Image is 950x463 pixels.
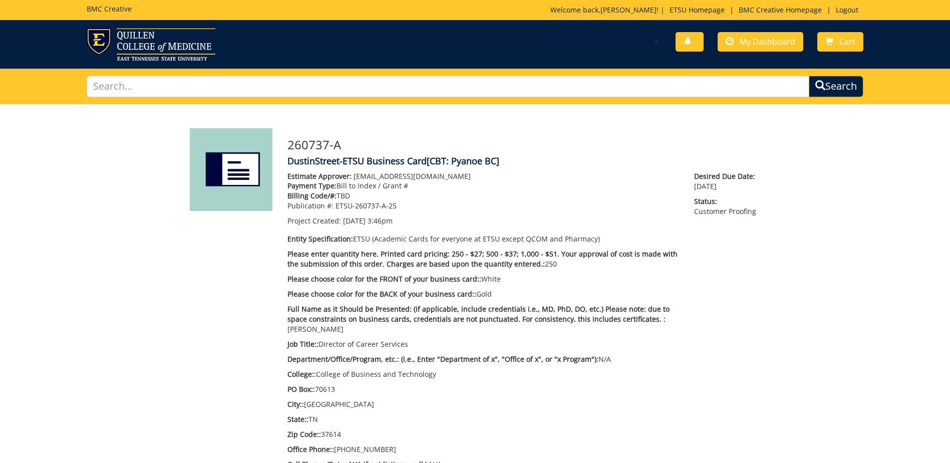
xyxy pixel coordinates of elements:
[694,171,760,191] p: [DATE]
[287,399,304,409] span: City::
[287,274,680,284] p: White
[87,76,809,97] input: Search...
[287,274,481,284] span: Please choose color for the FRONT of your business card::
[287,354,680,364] p: N/A
[287,414,308,424] span: State::
[831,5,863,15] a: Logout
[287,444,680,454] p: [PHONE_NUMBER]
[287,249,680,269] p: 250
[287,384,680,394] p: 70613
[287,216,341,225] span: Project Created:
[287,369,316,379] span: College::
[694,171,760,181] span: Desired Due Date:
[287,191,337,200] span: Billing Code/#:
[817,32,863,52] a: Cart
[287,339,680,349] p: Director of Career Services
[287,289,680,299] p: Gold
[287,138,761,151] h3: 260737-A
[287,249,678,269] span: Please enter quantity here. Printed card pricing: 250 - $27; 500 - $37; 1,000 - $51. Your approva...
[694,196,760,216] p: Customer Proofing
[427,155,499,167] span: [CBT: Pyanoe BC]
[287,384,315,394] span: PO Box::
[190,128,272,211] img: Product featured image
[287,171,352,181] span: Estimate Approver:
[287,289,476,299] span: Please choose color for the BACK of your business card::
[287,181,680,191] p: Bill to Index / Grant #
[665,5,730,15] a: ETSU Homepage
[287,171,680,181] p: [EMAIL_ADDRESS][DOMAIN_NAME]
[343,216,393,225] span: [DATE] 3:46pm
[718,32,803,52] a: My Dashboard
[287,429,321,439] span: Zip Code::
[336,201,397,210] span: ETSU-260737-A-25
[287,181,337,190] span: Payment Type:
[809,76,863,97] button: Search
[740,36,795,47] span: My Dashboard
[87,28,215,61] img: ETSU logo
[287,234,680,244] p: ETSU (Academic Cards for everyone at ETSU except QCOM and Pharmacy)
[287,369,680,379] p: College of Business and Technology
[287,339,319,349] span: Job Title::
[734,5,827,15] a: BMC Creative Homepage
[694,196,760,206] span: Status:
[287,414,680,424] p: TN
[287,399,680,409] p: [GEOGRAPHIC_DATA]
[839,36,855,47] span: Cart
[287,304,680,334] p: [PERSON_NAME]
[600,5,657,15] a: [PERSON_NAME]
[287,191,680,201] p: TBD
[287,429,680,439] p: 37614
[287,354,598,364] span: Department/Office/Program, etc.: (i.e., Enter "Department of x", "Office of x", or "x Program"):
[287,444,334,454] span: Office Phone::
[287,304,670,324] span: Full Name as it Should be Presented: (if applicable, include credentials i.e., MD, PhD, DO, etc.)...
[287,201,334,210] span: Publication #:
[287,156,761,166] h4: DustinStreet-ETSU Business Card
[87,5,132,13] h5: BMC Creative
[550,5,863,15] p: Welcome back, ! | | |
[287,234,353,244] span: Entity Specification:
